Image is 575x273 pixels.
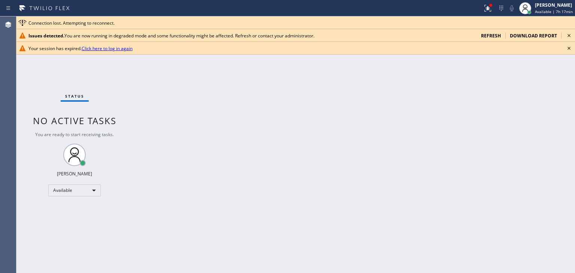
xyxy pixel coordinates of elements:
[535,2,573,8] div: [PERSON_NAME]
[535,9,573,14] span: Available | 7h 17min
[82,45,133,52] a: Click here to log in again
[28,33,64,39] b: Issues detected.
[48,184,101,196] div: Available
[481,33,501,39] span: refresh
[57,171,92,177] div: [PERSON_NAME]
[28,33,475,39] div: You are now running in degraded mode and some functionality might be affected. Refresh or contact...
[506,3,517,13] button: Mute
[28,45,133,52] span: Your session has expired.
[510,33,557,39] span: download report
[35,131,114,138] span: You are ready to start receiving tasks.
[33,114,116,127] span: No active tasks
[28,20,115,26] span: Connection lost. Attempting to reconnect.
[65,93,84,99] span: Status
